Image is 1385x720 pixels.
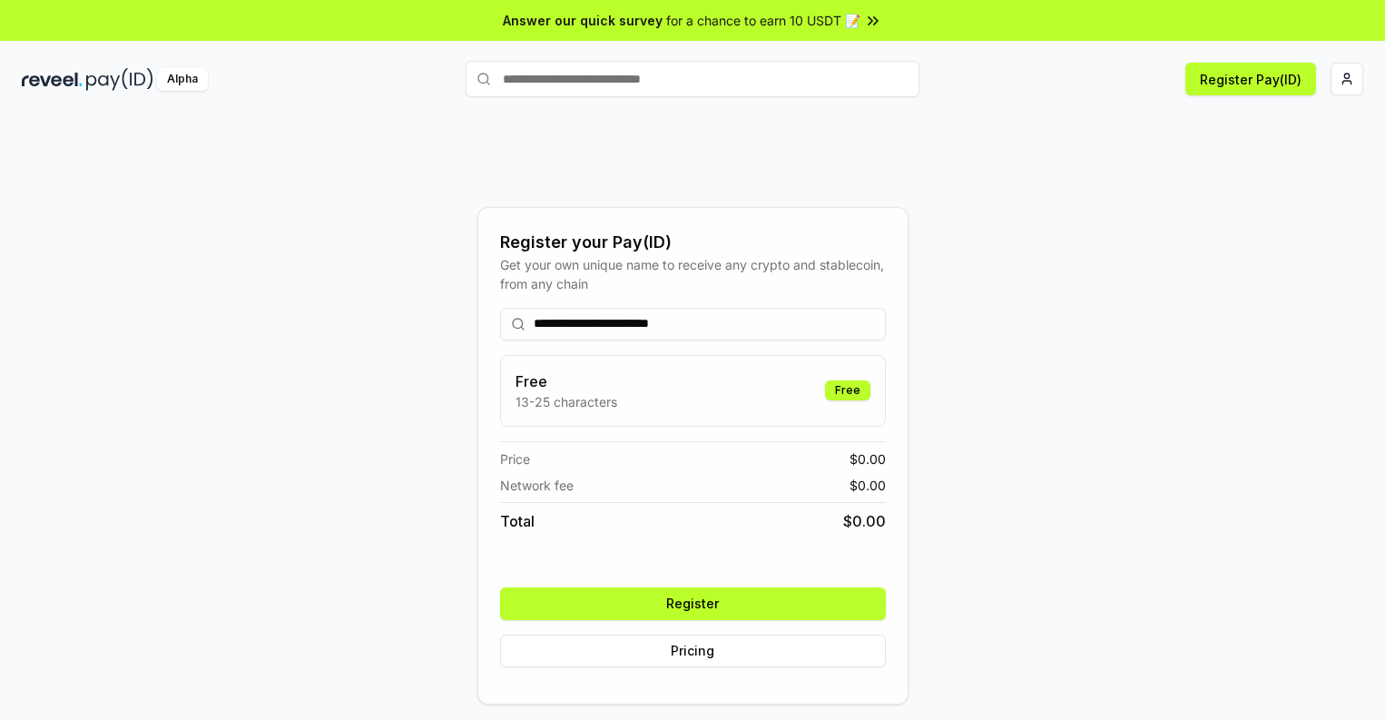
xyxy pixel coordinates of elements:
[500,255,886,293] div: Get your own unique name to receive any crypto and stablecoin, from any chain
[516,370,617,392] h3: Free
[500,449,530,468] span: Price
[503,11,663,30] span: Answer our quick survey
[86,68,153,91] img: pay_id
[850,449,886,468] span: $ 0.00
[843,510,886,532] span: $ 0.00
[500,230,886,255] div: Register your Pay(ID)
[22,68,83,91] img: reveel_dark
[850,476,886,495] span: $ 0.00
[500,635,886,667] button: Pricing
[500,510,535,532] span: Total
[157,68,208,91] div: Alpha
[825,380,870,400] div: Free
[516,392,617,411] p: 13-25 characters
[500,587,886,620] button: Register
[1185,63,1316,95] button: Register Pay(ID)
[500,476,574,495] span: Network fee
[666,11,860,30] span: for a chance to earn 10 USDT 📝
